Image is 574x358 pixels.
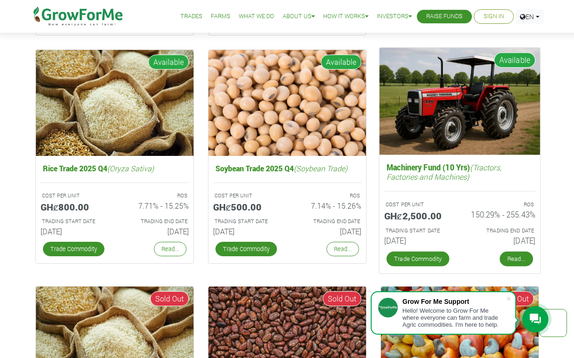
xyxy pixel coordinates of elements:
a: Investors [377,12,412,21]
span: Sold Out [323,291,361,306]
div: Grow For Me Support [402,298,506,305]
p: ROS [296,192,360,200]
a: Trades [180,12,202,21]
p: Estimated Trading End Date [468,227,534,235]
h6: [DATE] [294,227,361,236]
a: Sign In [484,12,504,21]
p: COST PER UNIT [214,192,279,200]
h5: Machinery Fund (10 Yrs) [384,161,535,183]
a: EN [516,9,544,24]
a: Raise Funds [426,12,463,21]
i: (Soybean Trade) [294,163,347,173]
a: Trade Commodity [215,242,277,256]
p: COST PER UNIT [385,201,451,209]
h5: GHȼ800.00 [41,201,108,212]
h6: 7.14% - 15.26% [294,201,361,210]
a: What We Do [239,12,274,21]
h5: GHȼ2,500.00 [384,211,452,222]
h6: [DATE] [122,227,189,236]
span: Sold Out [150,291,189,306]
h6: 7.71% - 15.25% [122,201,189,210]
p: Estimated Trading End Date [123,218,187,225]
span: Available [148,55,189,70]
p: COST PER UNIT [42,192,106,200]
span: Sold Out [495,291,534,306]
span: Available [494,53,535,68]
h6: 150.29% - 255.43% [467,211,535,220]
img: growforme image [208,50,366,156]
i: (Tractors, Factories and Machines) [386,162,501,182]
h5: Soybean Trade 2025 Q4 [213,161,361,175]
p: Estimated Trading Start Date [385,227,451,235]
h6: [DATE] [467,237,535,246]
span: Available [321,55,361,70]
p: Estimated Trading End Date [296,218,360,225]
p: ROS [468,201,534,209]
h6: [DATE] [384,237,452,246]
h6: [DATE] [213,227,280,236]
div: Hello! Welcome to Grow For Me where everyone can farm and trade Agric commodities. I'm here to help. [402,307,506,328]
a: Read... [326,242,359,256]
p: ROS [123,192,187,200]
a: Farms [211,12,230,21]
h5: Rice Trade 2025 Q4 [41,161,189,175]
a: Trade Commodity [43,242,104,256]
a: Read... [154,242,187,256]
i: (Oryza Sativa) [107,163,154,173]
a: About Us [283,12,315,21]
img: growforme image [379,48,540,155]
img: growforme image [36,50,194,156]
h5: GHȼ500.00 [213,201,280,212]
a: Trade Commodity [386,252,449,267]
a: Read... [499,252,533,267]
p: Estimated Trading Start Date [214,218,279,225]
p: Estimated Trading Start Date [42,218,106,225]
h6: [DATE] [41,227,108,236]
a: How it Works [323,12,368,21]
